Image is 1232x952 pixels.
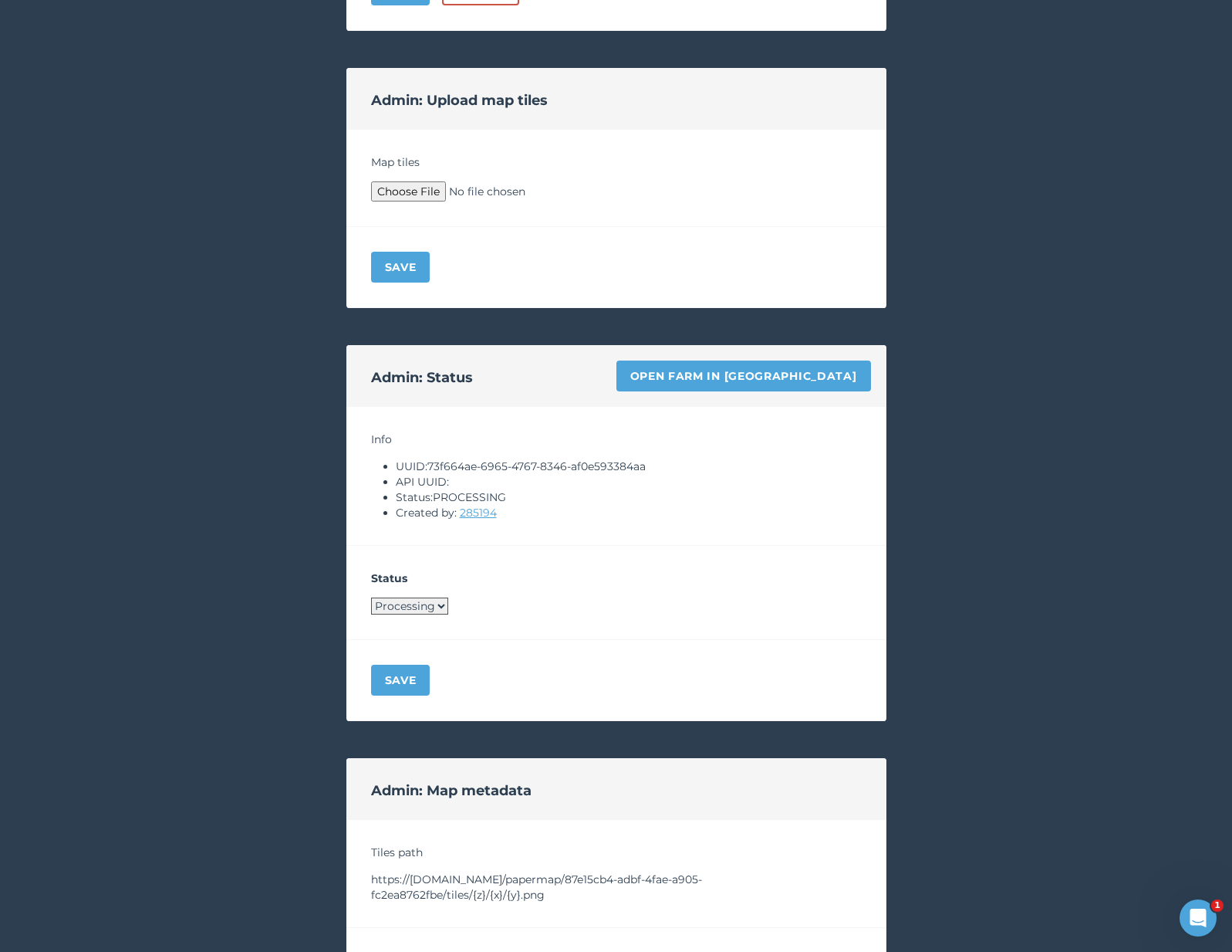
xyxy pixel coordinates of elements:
[371,665,430,696] button: Save
[371,252,430,283] button: Save
[371,367,473,388] h2: Admin: Status
[396,490,862,505] li: Status: PROCESSING
[371,154,862,170] h4: Map tiles
[396,505,862,520] li: Created by:
[371,872,862,903] p: https://[DOMAIN_NAME]/papermap/87e15cb4-adbf-4fae-a905-fc2ea8762fbe/tiles/{z}/{x}/{y}.png
[371,780,532,801] h2: Admin: Map metadata
[1211,899,1224,912] span: 1
[371,845,862,860] h4: Tiles path
[396,474,862,490] li: API UUID:
[1180,899,1217,937] iframe: Intercom live chat
[396,459,862,474] li: UUID: 73f664ae-6965-4767-8346-af0e593384aa
[616,361,871,391] a: Open farm in [GEOGRAPHIC_DATA]
[371,432,862,447] h4: Info
[460,506,497,520] a: 285194
[371,90,548,111] h2: Admin: Upload map tiles
[371,571,862,586] h4: Status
